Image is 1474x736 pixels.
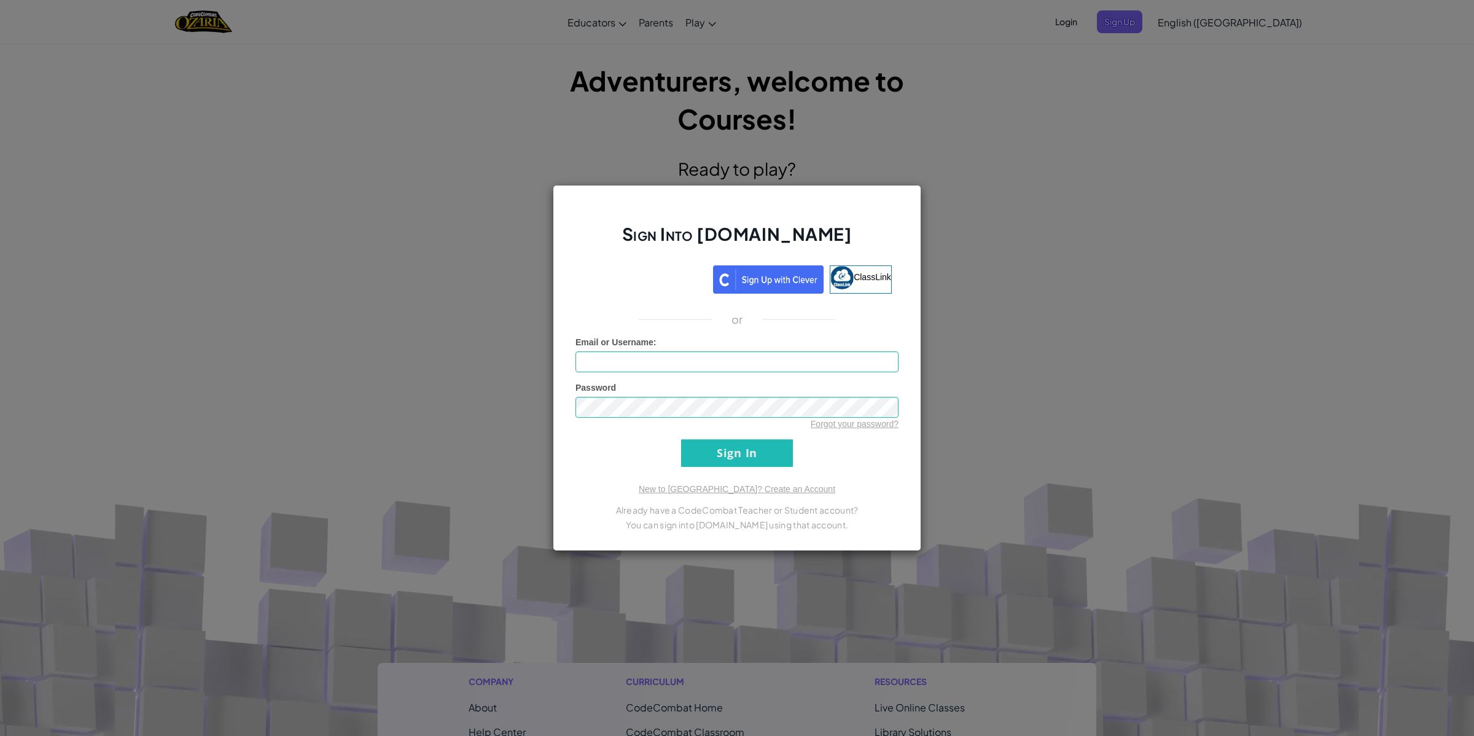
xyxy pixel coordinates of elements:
img: clever_sso_button@2x.png [713,265,824,294]
p: Already have a CodeCombat Teacher or Student account? [575,503,899,517]
span: Password [575,383,616,393]
a: New to [GEOGRAPHIC_DATA]? Create an Account [639,484,835,494]
span: Email or Username [575,337,653,347]
p: or [731,312,743,327]
p: You can sign into [DOMAIN_NAME] using that account. [575,517,899,532]
iframe: Sign in with Google Button [576,264,713,291]
a: Forgot your password? [811,419,899,429]
label: : [575,336,657,348]
img: classlink-logo-small.png [830,266,854,289]
input: Sign In [681,439,793,467]
span: ClassLink [854,272,891,282]
h2: Sign Into [DOMAIN_NAME] [575,222,899,258]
